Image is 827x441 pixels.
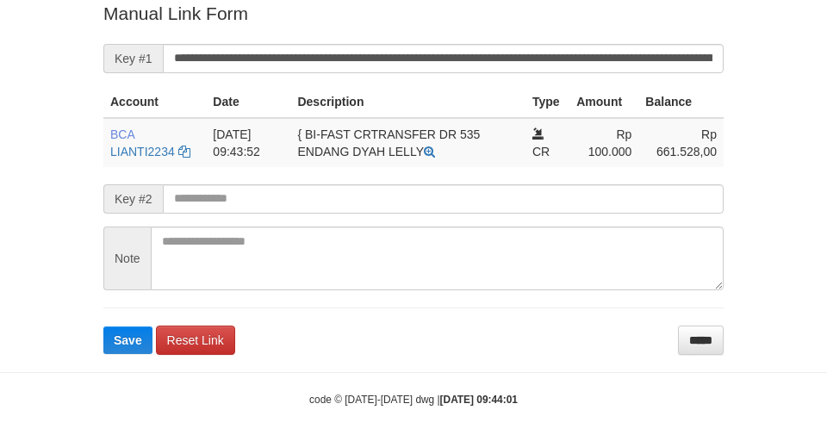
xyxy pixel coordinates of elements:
span: Key #1 [103,44,163,73]
th: Description [290,86,525,118]
strong: [DATE] 09:44:01 [440,394,518,406]
span: Note [103,227,151,290]
td: Rp 661.528,00 [638,118,724,167]
span: BCA [110,127,134,141]
a: Reset Link [156,326,235,355]
span: Key #2 [103,184,163,214]
th: Type [525,86,569,118]
span: Reset Link [167,333,224,347]
a: LIANTI2234 [110,145,175,158]
th: Balance [638,86,724,118]
th: Account [103,86,206,118]
span: Save [114,333,142,347]
small: code © [DATE]-[DATE] dwg | [309,394,518,406]
td: [DATE] 09:43:52 [206,118,290,167]
td: Rp 100.000 [569,118,638,167]
th: Date [206,86,290,118]
button: Save [103,326,152,354]
a: Copy LIANTI2234 to clipboard [178,145,190,158]
th: Amount [569,86,638,118]
span: CR [532,145,550,158]
p: Manual Link Form [103,1,724,26]
td: { BI-FAST CRTRANSFER DR 535 ENDANG DYAH LELLY [290,118,525,167]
